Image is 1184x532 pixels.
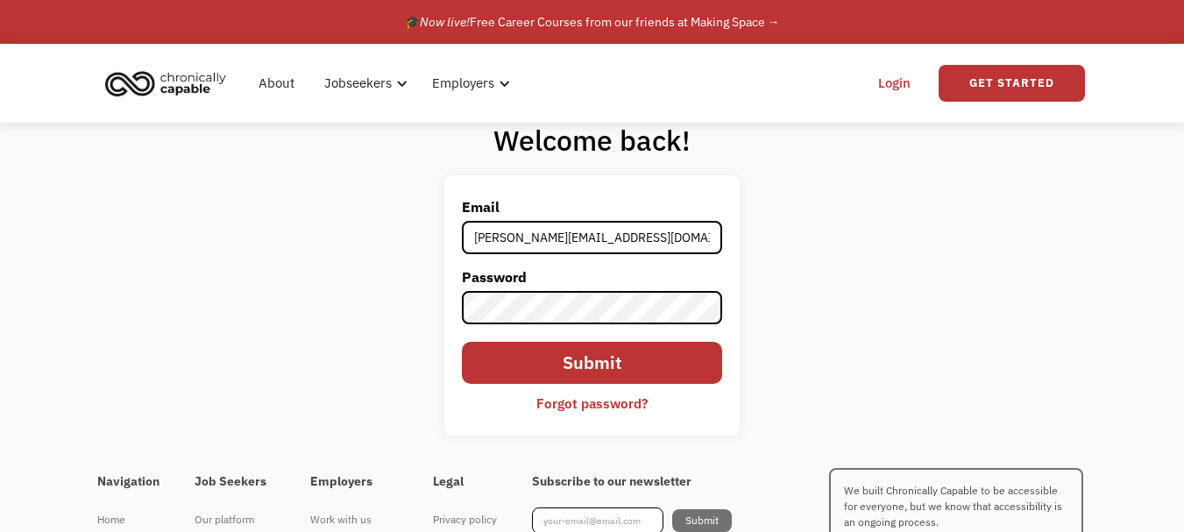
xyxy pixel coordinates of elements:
[97,509,160,530] div: Home
[433,509,497,530] div: Privacy policy
[433,507,497,532] a: Privacy policy
[195,507,275,532] a: Our platform
[420,14,470,30] em: Now live!
[100,64,231,103] img: Chronically Capable logo
[195,509,275,530] div: Our platform
[195,474,275,490] h4: Job Seekers
[462,221,723,254] input: john@doe.com
[310,507,398,532] a: Work with us
[532,474,732,490] h4: Subscribe to our newsletter
[444,123,741,158] h1: Welcome back!
[248,55,305,111] a: About
[462,193,723,418] form: Email Form 2
[433,474,497,490] h4: Legal
[536,393,648,414] div: Forgot password?
[100,64,239,103] a: home
[939,65,1085,102] a: Get Started
[523,388,661,418] a: Forgot password?
[422,55,515,111] div: Employers
[405,11,780,32] div: 🎓 Free Career Courses from our friends at Making Space →
[432,73,494,94] div: Employers
[462,263,723,291] label: Password
[310,509,398,530] div: Work with us
[462,342,723,384] input: Submit
[324,73,392,94] div: Jobseekers
[462,193,723,221] label: Email
[314,55,413,111] div: Jobseekers
[310,474,398,490] h4: Employers
[97,474,160,490] h4: Navigation
[672,509,732,532] input: Submit
[868,55,921,111] a: Login
[97,507,160,532] a: Home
